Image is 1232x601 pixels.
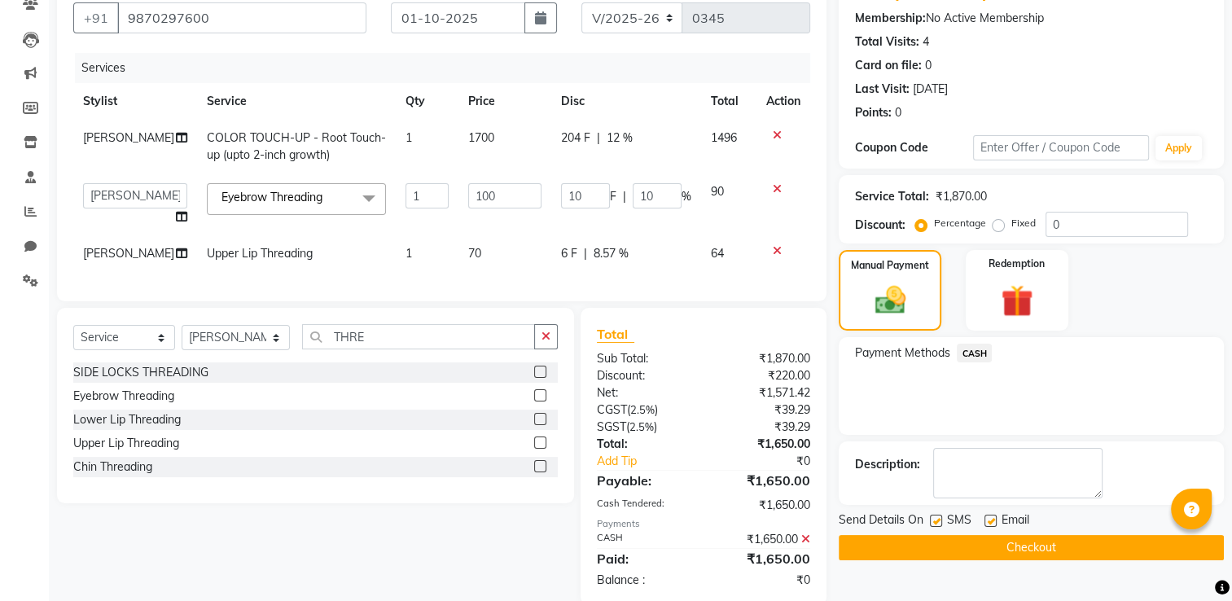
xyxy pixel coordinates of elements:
input: Search or Scan [302,324,535,349]
th: Price [458,83,550,120]
div: ₹1,870.00 [704,350,822,367]
label: Percentage [934,216,986,230]
th: Total [701,83,757,120]
span: F [610,188,616,205]
span: CGST [597,402,627,417]
div: ₹0 [724,453,823,470]
div: 0 [895,104,901,121]
div: Discount: [585,367,704,384]
span: SGST [597,419,626,434]
span: 1 [406,246,412,261]
div: ₹1,650.00 [704,497,822,514]
span: Upper Lip Threading [207,246,313,261]
div: Card on file: [855,57,922,74]
span: [PERSON_NAME] [83,130,174,145]
span: | [623,188,626,205]
th: Stylist [73,83,197,120]
div: Eyebrow Threading [73,388,174,405]
div: ₹1,650.00 [704,549,822,568]
div: ₹1,650.00 [704,436,822,453]
div: Balance : [585,572,704,589]
div: ₹39.29 [704,419,822,436]
span: 90 [711,184,724,199]
span: 2.5% [630,403,655,416]
div: No Active Membership [855,10,1208,27]
span: CASH [957,344,992,362]
div: Total: [585,436,704,453]
button: +91 [73,2,119,33]
img: _cash.svg [866,283,915,318]
img: _gift.svg [991,281,1043,321]
div: Net: [585,384,704,401]
label: Fixed [1011,216,1036,230]
div: ₹1,650.00 [704,531,822,548]
div: Payments [597,517,810,531]
div: Last Visit: [855,81,910,98]
div: ₹0 [704,572,822,589]
span: % [682,188,691,205]
span: Payment Methods [855,344,950,362]
input: Enter Offer / Coupon Code [973,135,1149,160]
span: 1700 [468,130,494,145]
span: Email [1002,511,1029,532]
span: [PERSON_NAME] [83,246,174,261]
a: Add Tip [585,453,723,470]
th: Service [197,83,396,120]
th: Disc [551,83,701,120]
span: 204 F [561,129,590,147]
a: x [322,190,330,204]
div: Description: [855,456,920,473]
div: CASH [585,531,704,548]
div: ₹1,650.00 [704,471,822,490]
span: Send Details On [839,511,923,532]
div: Membership: [855,10,926,27]
div: Lower Lip Threading [73,411,181,428]
div: Upper Lip Threading [73,435,179,452]
div: Service Total: [855,188,929,205]
span: | [584,245,587,262]
div: ₹1,571.42 [704,384,822,401]
span: 64 [711,246,724,261]
div: Discount: [855,217,905,234]
span: Total [597,326,634,343]
span: 8.57 % [594,245,629,262]
span: 1 [406,130,412,145]
label: Redemption [989,257,1045,271]
th: Qty [396,83,458,120]
span: SMS [947,511,971,532]
div: ₹220.00 [704,367,822,384]
span: 70 [468,246,481,261]
div: 0 [925,57,932,74]
span: COLOR TOUCH-UP - Root Touch-up (upto 2-inch growth) [207,130,386,162]
div: ( ) [585,401,704,419]
div: ₹39.29 [704,401,822,419]
span: 1496 [711,130,737,145]
span: 2.5% [629,420,654,433]
label: Manual Payment [851,258,929,273]
button: Apply [1155,136,1202,160]
input: Search by Name/Mobile/Email/Code [117,2,366,33]
div: Coupon Code [855,139,972,156]
div: Sub Total: [585,350,704,367]
div: Points: [855,104,892,121]
th: Action [756,83,810,120]
span: 6 F [561,245,577,262]
span: 12 % [607,129,633,147]
div: Services [75,53,822,83]
div: ₹1,870.00 [936,188,987,205]
span: | [597,129,600,147]
div: SIDE LOCKS THREADING [73,364,208,381]
button: Checkout [839,535,1224,560]
div: Payable: [585,471,704,490]
div: 4 [923,33,929,50]
div: Cash Tendered: [585,497,704,514]
div: Chin Threading [73,458,152,476]
div: Paid: [585,549,704,568]
span: Eyebrow Threading [221,190,322,204]
div: [DATE] [913,81,948,98]
div: Total Visits: [855,33,919,50]
div: ( ) [585,419,704,436]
